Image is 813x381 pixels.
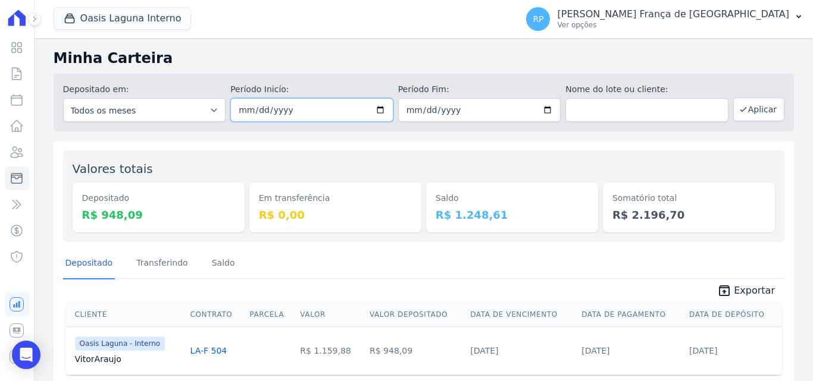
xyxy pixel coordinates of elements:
[557,8,789,20] p: [PERSON_NAME] França de [GEOGRAPHIC_DATA]
[295,303,365,327] th: Valor
[82,207,235,223] dd: R$ 948,09
[75,336,165,351] span: Oasis Laguna - Interno
[82,192,235,204] dt: Depositado
[209,248,237,279] a: Saldo
[65,303,186,327] th: Cliente
[54,7,192,30] button: Oasis Laguna Interno
[73,162,153,176] label: Valores totais
[470,346,498,355] a: [DATE]
[259,207,412,223] dd: R$ 0,00
[365,303,465,327] th: Valor Depositado
[557,20,789,30] p: Ver opções
[533,15,543,23] span: RP
[565,83,728,96] label: Nome do lote ou cliente:
[245,303,295,327] th: Parcela
[612,207,765,223] dd: R$ 2.196,70
[186,303,245,327] th: Contrato
[436,207,589,223] dd: R$ 1.248,61
[436,192,589,204] dt: Saldo
[517,2,813,36] button: RP [PERSON_NAME] França de [GEOGRAPHIC_DATA] Ver opções
[398,83,561,96] label: Período Fim:
[259,192,412,204] dt: Em transferência
[63,84,129,94] label: Depositado em:
[581,346,609,355] a: [DATE]
[190,346,227,355] a: LA-F 504
[12,341,40,369] div: Open Intercom Messenger
[577,303,684,327] th: Data de Pagamento
[717,284,731,298] i: unarchive
[684,303,782,327] th: Data de Depósito
[465,303,577,327] th: Data de Vencimento
[733,97,784,121] button: Aplicar
[612,192,765,204] dt: Somatório total
[295,326,365,374] td: R$ 1.159,88
[230,83,393,96] label: Período Inicío:
[54,48,794,69] h2: Minha Carteira
[365,326,465,374] td: R$ 948,09
[134,248,190,279] a: Transferindo
[689,346,717,355] a: [DATE]
[63,248,115,279] a: Depositado
[708,284,784,300] a: unarchive Exportar
[75,353,181,365] a: VitorAraujo
[734,284,775,298] span: Exportar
